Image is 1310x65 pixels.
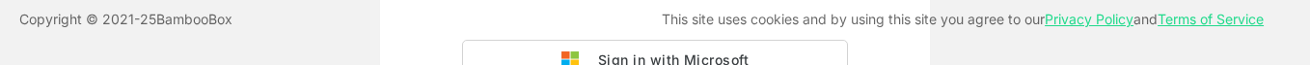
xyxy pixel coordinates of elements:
[1158,11,1264,27] a: Terms of Service
[662,8,1264,31] p: This site uses cookies and by using this site you agree to our and
[1045,11,1133,27] a: Privacy Policy
[19,8,232,31] p: Copyright © 2021- 25 BambooBox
